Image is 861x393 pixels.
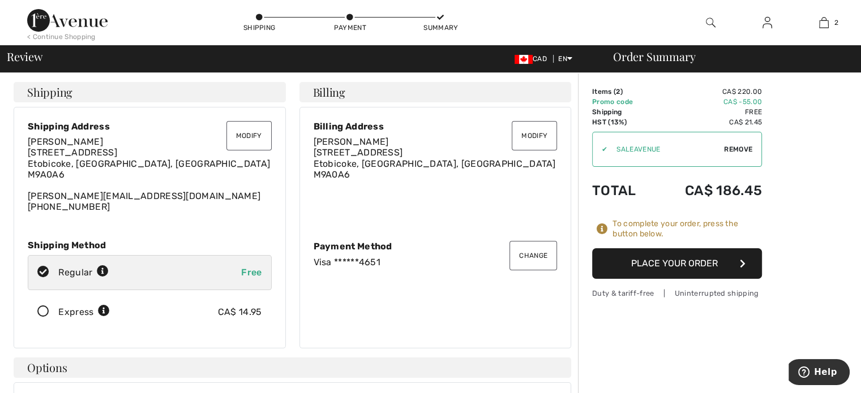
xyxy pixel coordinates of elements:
span: Remove [724,144,752,154]
span: 2 [834,18,838,28]
td: Items ( ) [592,87,654,97]
img: Canadian Dollar [515,55,533,64]
a: 2 [796,16,851,29]
td: HST (13%) [592,117,654,127]
td: Shipping [592,107,654,117]
span: Free [241,267,262,278]
img: 1ère Avenue [27,9,108,32]
td: CA$ 186.45 [654,171,762,210]
iframe: Opens a widget where you can find more information [789,359,850,387]
div: [PERSON_NAME][EMAIL_ADDRESS][DOMAIN_NAME] [PHONE_NUMBER] [28,136,272,212]
div: Payment [333,23,367,33]
td: Promo code [592,97,654,107]
div: Shipping Method [28,240,272,251]
span: [PERSON_NAME] [28,136,103,147]
td: CA$ -55.00 [654,97,762,107]
div: Shipping Address [28,121,272,132]
td: CA$ 21.45 [654,117,762,127]
div: Duty & tariff-free | Uninterrupted shipping [592,288,762,299]
a: Sign In [753,16,781,30]
span: [STREET_ADDRESS] Etobicoke, [GEOGRAPHIC_DATA], [GEOGRAPHIC_DATA] M9A0A6 [28,147,270,179]
span: [PERSON_NAME] [314,136,389,147]
div: ✔ [593,144,607,154]
input: Promo code [607,132,724,166]
img: search the website [706,16,716,29]
span: Shipping [27,87,72,98]
div: Express [58,305,110,319]
img: My Info [763,16,772,29]
td: Total [592,171,654,210]
button: Change [509,241,557,270]
button: Modify [226,121,272,150]
div: Order Summary [599,51,854,62]
span: 2 [616,88,620,96]
div: Shipping [242,23,276,33]
span: Review [7,51,42,62]
span: Billing [313,87,345,98]
div: Summary [423,23,457,33]
span: [STREET_ADDRESS] Etobicoke, [GEOGRAPHIC_DATA], [GEOGRAPHIC_DATA] M9A0A6 [314,147,556,179]
div: Payment Method [314,241,558,252]
span: CAD [515,55,551,63]
div: Billing Address [314,121,558,132]
td: Free [654,107,762,117]
div: Regular [58,266,109,279]
h4: Options [14,357,571,378]
button: Modify [512,121,557,150]
div: < Continue Shopping [27,32,96,42]
div: CA$ 14.95 [218,305,262,319]
span: EN [558,55,572,63]
button: Place Your Order [592,248,762,279]
img: My Bag [819,16,829,29]
div: To complete your order, press the button below. [612,219,762,239]
td: CA$ 220.00 [654,87,762,97]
